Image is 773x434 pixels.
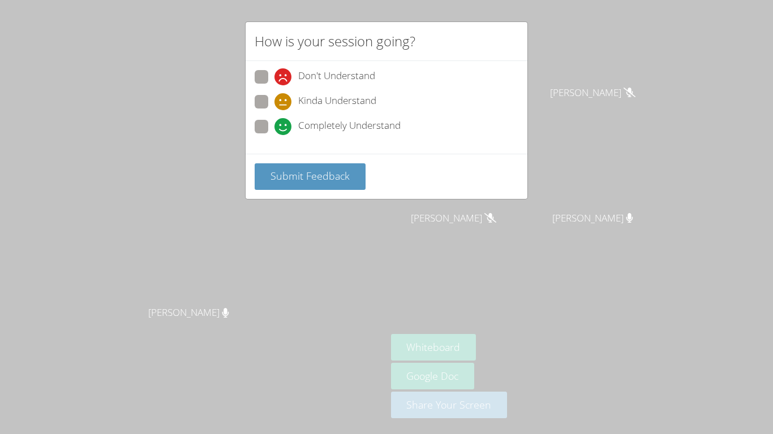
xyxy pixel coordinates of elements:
span: Don't Understand [298,68,375,85]
span: Submit Feedback [270,169,350,183]
span: Kinda Understand [298,93,376,110]
span: Completely Understand [298,118,401,135]
button: Submit Feedback [255,163,366,190]
h2: How is your session going? [255,31,415,51]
